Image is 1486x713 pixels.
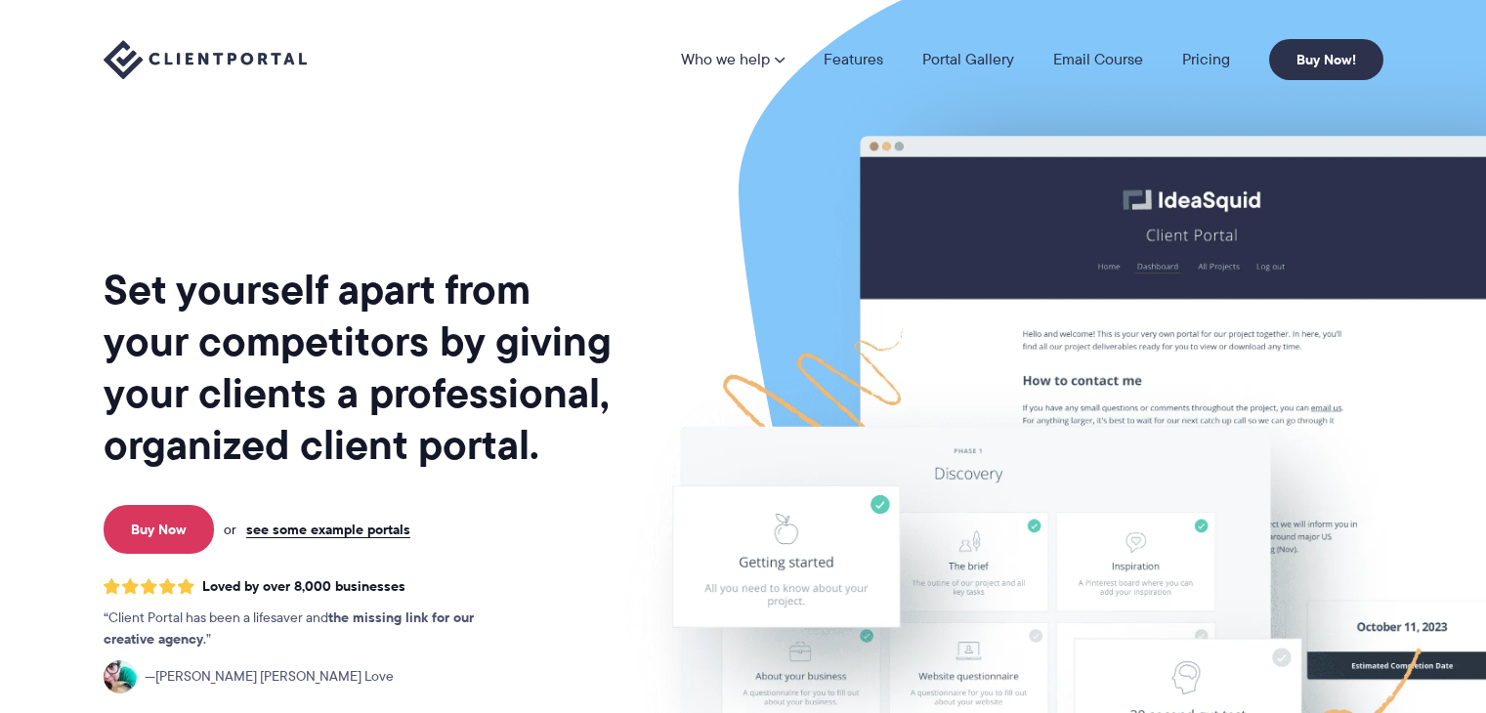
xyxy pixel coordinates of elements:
a: Buy Now [104,505,214,554]
a: Features [824,52,883,67]
span: or [224,521,236,538]
p: Client Portal has been a lifesaver and . [104,608,514,650]
a: Email Course [1053,52,1143,67]
a: Pricing [1182,52,1230,67]
span: Loved by over 8,000 businesses [202,578,405,595]
a: Portal Gallery [922,52,1014,67]
span: [PERSON_NAME] [PERSON_NAME] Love [145,666,394,688]
h1: Set yourself apart from your competitors by giving your clients a professional, organized client ... [104,264,616,471]
strong: the missing link for our creative agency [104,607,474,650]
a: see some example portals [246,521,410,538]
a: Who we help [681,52,785,67]
a: Buy Now! [1269,39,1383,80]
